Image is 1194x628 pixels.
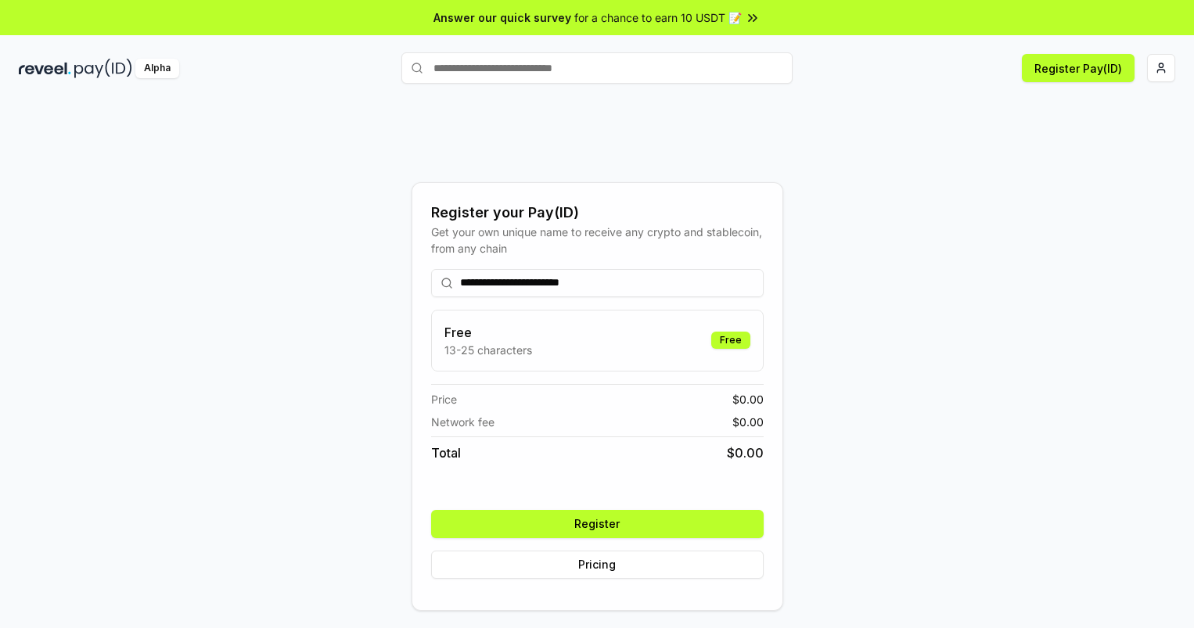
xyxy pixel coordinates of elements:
[732,414,764,430] span: $ 0.00
[444,342,532,358] p: 13-25 characters
[431,551,764,579] button: Pricing
[74,59,132,78] img: pay_id
[444,323,532,342] h3: Free
[732,391,764,407] span: $ 0.00
[574,9,742,26] span: for a chance to earn 10 USDT 📝
[431,224,764,257] div: Get your own unique name to receive any crypto and stablecoin, from any chain
[431,510,764,538] button: Register
[431,414,495,430] span: Network fee
[431,202,764,224] div: Register your Pay(ID)
[19,59,71,78] img: reveel_dark
[727,443,764,462] span: $ 0.00
[711,332,750,349] div: Free
[431,391,457,407] span: Price
[431,443,461,462] span: Total
[1022,54,1135,82] button: Register Pay(ID)
[135,59,179,78] div: Alpha
[433,9,571,26] span: Answer our quick survey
